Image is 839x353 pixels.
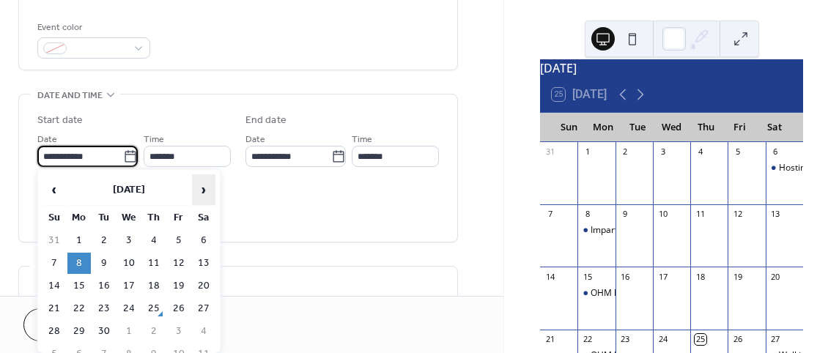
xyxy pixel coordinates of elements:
td: 13 [192,253,215,274]
td: 26 [167,298,191,319]
td: 27 [192,298,215,319]
th: We [117,207,141,228]
td: 4 [142,230,166,251]
div: [DATE] [540,59,803,77]
div: 5 [732,146,743,157]
div: 17 [657,271,668,282]
div: 20 [770,271,781,282]
div: OHM Deeper Dive Discipleship [591,287,717,300]
div: Mon [586,113,621,142]
div: 8 [582,209,593,220]
th: Th [142,207,166,228]
td: 29 [67,321,91,342]
div: Sun [552,113,586,142]
span: Date [37,132,57,147]
div: 12 [732,209,743,220]
td: 5 [167,230,191,251]
div: 16 [620,271,631,282]
div: Fri [723,113,758,142]
div: Event color [37,20,147,35]
td: 24 [117,298,141,319]
span: Date and time [37,88,103,103]
td: 1 [117,321,141,342]
td: 2 [142,321,166,342]
td: 17 [117,275,141,297]
div: End date [245,113,287,128]
div: 9 [620,209,631,220]
td: 3 [117,230,141,251]
div: 14 [544,271,555,282]
div: 11 [695,209,706,220]
div: Wed [654,113,689,142]
td: 10 [117,253,141,274]
td: 16 [92,275,116,297]
button: Cancel [23,308,114,341]
td: 20 [192,275,215,297]
div: 23 [620,334,631,345]
div: 31 [544,146,555,157]
th: [DATE] [67,174,191,206]
div: 19 [732,271,743,282]
th: Su [42,207,66,228]
div: Impartation Service [577,224,615,237]
div: 3 [657,146,668,157]
td: 2 [92,230,116,251]
span: Date [245,132,265,147]
div: 25 [695,334,706,345]
div: 2 [620,146,631,157]
td: 11 [142,253,166,274]
div: Thu [689,113,723,142]
th: Tu [92,207,116,228]
th: Fr [167,207,191,228]
td: 1 [67,230,91,251]
th: Mo [67,207,91,228]
td: 21 [42,298,66,319]
td: 18 [142,275,166,297]
div: 13 [770,209,781,220]
div: 7 [544,209,555,220]
td: 8 [67,253,91,274]
td: 15 [67,275,91,297]
td: 28 [42,321,66,342]
div: Start date [37,113,83,128]
div: 21 [544,334,555,345]
div: 4 [695,146,706,157]
div: OHM Deeper Dive Discipleship [577,287,615,300]
div: Hosting His Presence Gathering [766,162,803,174]
th: Sa [192,207,215,228]
div: Impartation Service [591,224,670,237]
span: Time [144,132,164,147]
td: 7 [42,253,66,274]
td: 4 [192,321,215,342]
div: Tue [620,113,654,142]
div: 1 [582,146,593,157]
span: › [193,175,215,204]
td: 9 [92,253,116,274]
div: 10 [657,209,668,220]
td: 31 [42,230,66,251]
div: Sat [757,113,791,142]
td: 30 [92,321,116,342]
div: 15 [582,271,593,282]
div: 18 [695,271,706,282]
span: ‹ [43,175,65,204]
td: 25 [142,298,166,319]
td: 3 [167,321,191,342]
td: 6 [192,230,215,251]
td: 12 [167,253,191,274]
td: 23 [92,298,116,319]
div: 27 [770,334,781,345]
span: Time [352,132,372,147]
td: 22 [67,298,91,319]
div: 24 [657,334,668,345]
td: 19 [167,275,191,297]
div: 22 [582,334,593,345]
div: 6 [770,146,781,157]
td: 14 [42,275,66,297]
div: 26 [732,334,743,345]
